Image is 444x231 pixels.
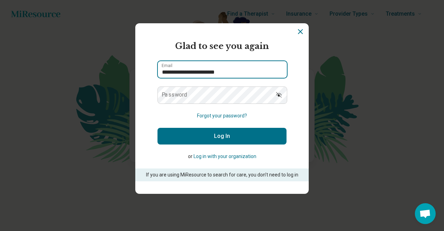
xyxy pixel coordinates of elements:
button: Log In [157,128,287,145]
button: Forgot your password? [197,112,247,119]
button: Dismiss [296,27,305,36]
label: Email [162,64,172,68]
section: Login Dialog [135,23,309,194]
label: Password [162,92,187,98]
p: or [157,153,287,160]
p: If you are using MiResource to search for care, you don’t need to log in [145,171,299,179]
button: Log in with your organization [194,153,256,160]
button: Show password [271,86,287,103]
h2: Glad to see you again [157,40,287,52]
